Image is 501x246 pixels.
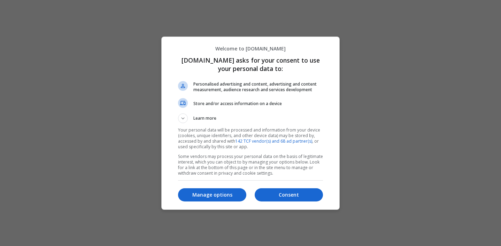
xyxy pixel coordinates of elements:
button: Manage options [178,188,246,201]
span: Learn more [193,115,216,123]
button: Learn more [178,113,323,123]
span: Store and/or access information on a device [193,101,323,106]
p: Consent [255,191,323,198]
button: Consent [255,188,323,201]
h1: [DOMAIN_NAME] asks for your consent to use your personal data to: [178,56,323,73]
p: Your personal data will be processed and information from your device (cookies, unique identifier... [178,127,323,150]
p: Welcome to [DOMAIN_NAME] [178,45,323,52]
a: 142 TCF vendor(s) and 68 ad partner(s) [235,138,312,144]
span: Personalised advertising and content, advertising and content measurement, audience research and ... [193,81,323,93]
p: Manage options [178,191,246,198]
p: Some vendors may process your personal data on the basis of legitimate interest, which you can ob... [178,154,323,176]
div: cashpilots.com asks for your consent to use your personal data to: [161,37,340,210]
